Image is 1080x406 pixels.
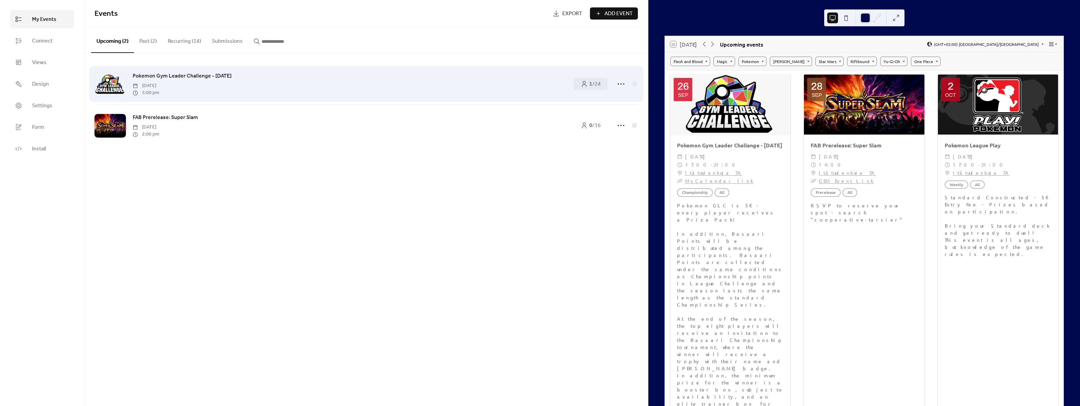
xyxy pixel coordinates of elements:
span: / 24 [589,80,601,88]
span: [DATE] [953,153,976,161]
div: Pokemon League Play [938,141,1058,149]
span: My Events [32,16,56,24]
div: 28 [811,81,822,91]
a: 0/16 [574,119,607,132]
span: [DATE] [819,153,842,161]
div: Oct [945,93,956,98]
span: 2:00 pm [133,131,159,138]
div: Standard Constructed - 5€ Entry Fee - Prizes based on participation. Bring your Standard deck and... [938,194,1058,258]
span: [DATE] [133,82,159,89]
a: Itätuulenkuja 7A [685,169,742,177]
div: ​ [945,161,950,169]
a: GEM Event Link [819,178,874,184]
span: Form [32,123,44,132]
span: 17:00 [685,161,710,169]
div: ​ [811,153,816,161]
div: RSVP to reserve your spot - search "cooperative-tarsier" [804,202,924,223]
span: (GMT+02:00) [GEOGRAPHIC_DATA]/[GEOGRAPHIC_DATA] [934,42,1039,46]
a: 1/24 [574,78,607,90]
a: FAB Prerelease: Super Slam [811,142,882,149]
span: [DATE] [685,153,708,161]
span: Pokemon Gym Leader Challenge - [DATE] [133,72,232,80]
div: ​ [677,177,682,185]
span: 14:00 [819,161,845,169]
div: ​ [677,169,682,177]
div: ​ [811,177,816,185]
a: Install [10,140,74,158]
span: - [978,161,981,169]
span: Design [32,80,49,88]
div: 26 [677,81,689,91]
a: Design [10,75,74,93]
a: Form [10,118,74,136]
b: 0 [589,120,592,131]
span: / 16 [589,122,601,130]
div: ​ [677,153,682,161]
span: [DATE] [133,124,159,131]
a: Views [10,53,74,71]
b: 1 [589,79,592,89]
a: Settings [10,96,74,115]
a: Connect [10,32,74,50]
span: 21:00 [981,161,1007,169]
span: Settings [32,102,52,110]
div: ​ [677,161,682,169]
a: My Events [10,10,74,28]
span: 5:00 pm [133,89,159,96]
button: Recurring (14) [162,27,207,52]
a: Itätuulenkuja 7A [819,169,876,177]
a: Export [548,7,587,20]
a: FAB Prerelease: Super Slam [133,113,198,122]
a: Pokemon Gym Leader Challenge - [DATE] [133,72,232,81]
a: Pokemon Gym Leader Challenge - [DATE] [677,142,782,149]
div: Sep [812,93,822,98]
span: FAB Prerelease: Super Slam [133,114,198,122]
span: - [710,161,714,169]
span: Views [32,59,47,67]
a: MyCalendar link [685,178,754,184]
div: 2 [948,81,953,91]
span: Add Event [604,10,633,18]
button: Submissions [207,27,248,52]
button: Add Event [590,7,638,20]
span: Events [94,6,118,21]
div: Upcoming events [720,40,763,48]
a: Itätuulenkuja 7A [953,169,1010,177]
div: Sep [678,93,688,98]
span: Connect [32,37,53,45]
button: Past (2) [134,27,162,52]
span: 17:00 [953,161,978,169]
div: ​ [811,169,816,177]
button: Upcoming (2) [91,27,134,53]
div: ​ [811,161,816,169]
div: ​ [945,153,950,161]
span: Export [562,10,582,18]
span: 21:00 [714,161,739,169]
span: Install [32,145,46,153]
div: ​ [945,169,950,177]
